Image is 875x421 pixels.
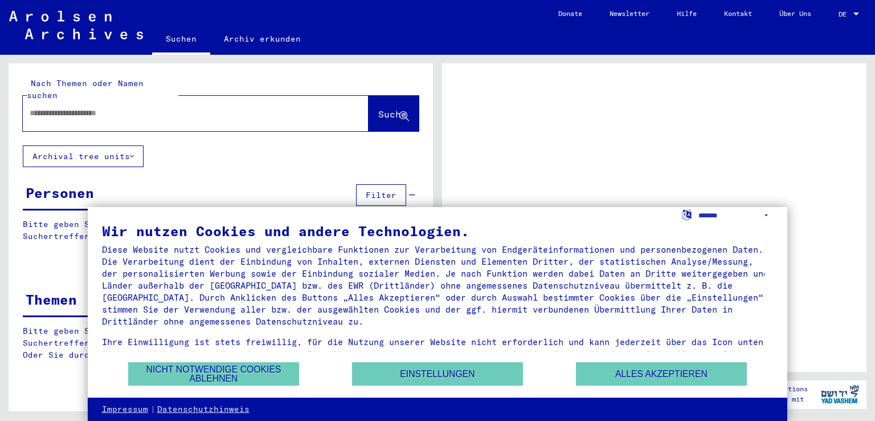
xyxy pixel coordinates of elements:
[102,336,774,372] div: Ihre Einwilligung ist stets freiwillig, für die Nutzung unserer Website nicht erforderlich und ka...
[102,244,774,327] div: Diese Website nutzt Cookies und vergleichbare Funktionen zur Verarbeitung von Endgeräteinformatio...
[157,404,250,415] a: Datenschutzhinweis
[819,380,861,408] img: yv_logo.png
[356,184,406,206] button: Filter
[102,404,148,415] a: Impressum
[681,209,693,220] label: Sprache auswählen
[366,190,396,200] span: Filter
[839,10,851,18] span: DE
[576,362,747,386] button: Alles akzeptieren
[27,78,144,100] mat-label: Nach Themen oder Namen suchen
[102,224,774,238] div: Wir nutzen Cookies und andere Technologien.
[210,25,314,52] a: Archiv erkunden
[352,362,523,386] button: Einstellungen
[23,325,419,361] p: Bitte geben Sie einen Suchbegriff ein oder nutzen Sie die Filter, um Suchertreffer zu erhalten. O...
[128,362,299,386] button: Nicht notwendige Cookies ablehnen
[23,218,418,242] p: Bitte geben Sie einen Suchbegriff ein oder nutzen Sie die Filter, um Suchertreffer zu erhalten.
[23,145,144,167] button: Archival tree units
[26,289,77,310] div: Themen
[698,207,773,224] select: Sprache auswählen
[26,183,94,203] div: Personen
[378,108,407,120] span: Suche
[152,25,210,55] a: Suchen
[369,96,419,131] button: Suche
[9,11,143,39] img: Arolsen_neg.svg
